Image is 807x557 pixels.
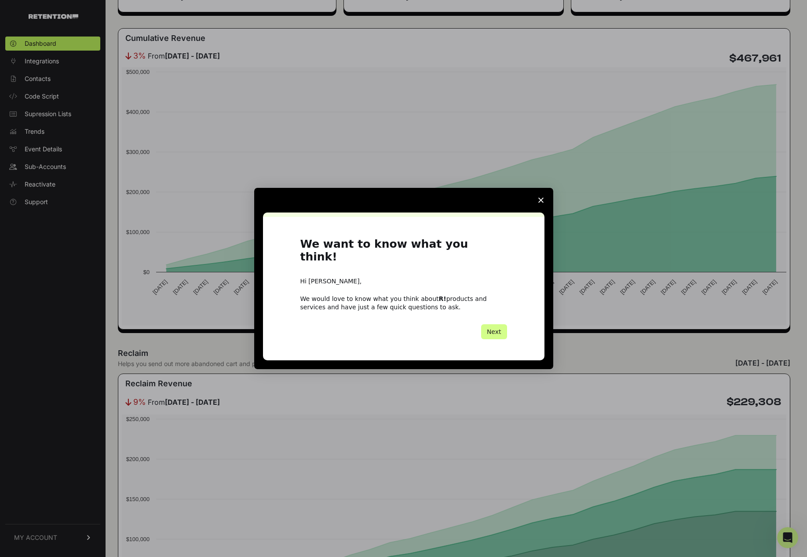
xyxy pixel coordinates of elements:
[481,324,507,339] button: Next
[529,188,553,213] span: Close survey
[300,295,507,311] div: We would love to know what you think about products and services and have just a few quick questi...
[300,238,507,268] h1: We want to know what you think!
[439,295,446,302] b: R!
[300,277,507,286] div: Hi [PERSON_NAME],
